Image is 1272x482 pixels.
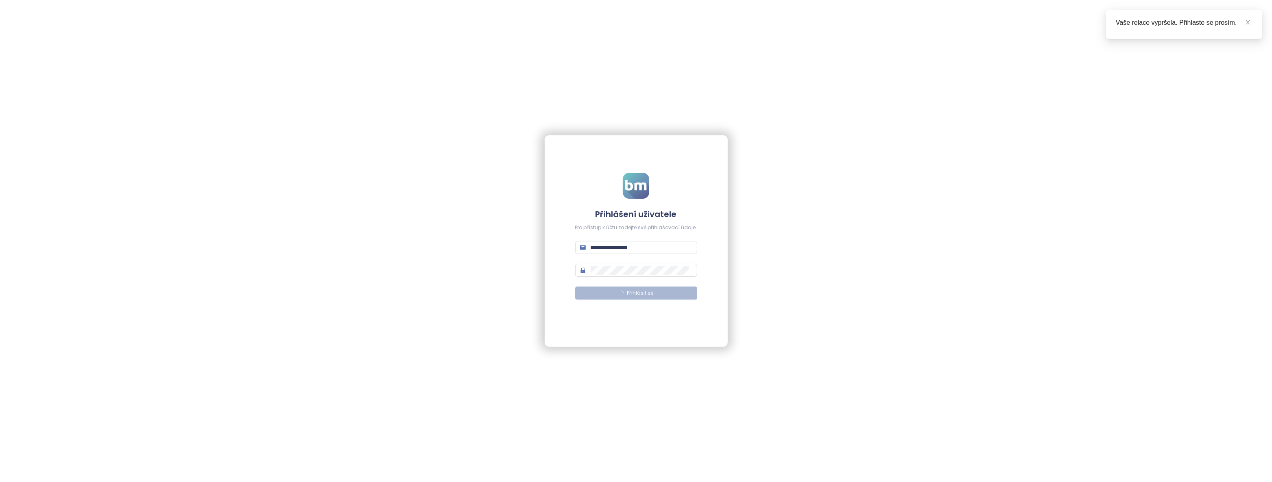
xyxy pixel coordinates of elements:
[1116,18,1252,28] div: Vaše relace vypršela. Přihlaste se prosím.
[627,289,653,297] span: Přihlásit se
[575,287,697,300] button: Přihlásit se
[623,173,649,199] img: logo
[580,245,586,250] span: mail
[1245,20,1251,25] span: close
[575,224,697,232] div: Pro přístup k účtu zadejte své přihlašovací údaje.
[619,291,624,295] span: loading
[580,267,586,273] span: lock
[575,208,697,220] h4: Přihlášení uživatele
